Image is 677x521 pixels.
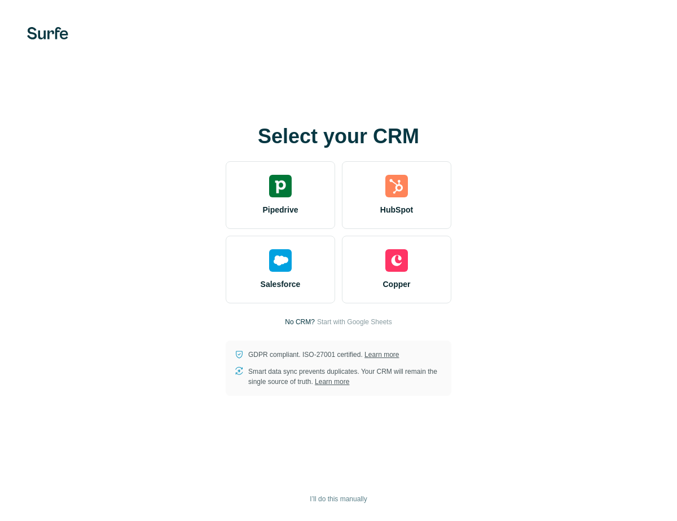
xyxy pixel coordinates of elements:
[269,249,292,272] img: salesforce's logo
[385,249,408,272] img: copper's logo
[317,317,392,327] button: Start with Google Sheets
[315,378,349,386] a: Learn more
[364,351,399,359] a: Learn more
[383,279,411,290] span: Copper
[262,204,298,215] span: Pipedrive
[248,367,442,387] p: Smart data sync prevents duplicates. Your CRM will remain the single source of truth.
[269,175,292,197] img: pipedrive's logo
[248,350,399,360] p: GDPR compliant. ISO-27001 certified.
[302,491,375,507] button: I’ll do this manually
[385,175,408,197] img: hubspot's logo
[310,494,367,504] span: I’ll do this manually
[261,279,301,290] span: Salesforce
[27,27,68,39] img: Surfe's logo
[226,125,451,148] h1: Select your CRM
[285,317,315,327] p: No CRM?
[380,204,413,215] span: HubSpot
